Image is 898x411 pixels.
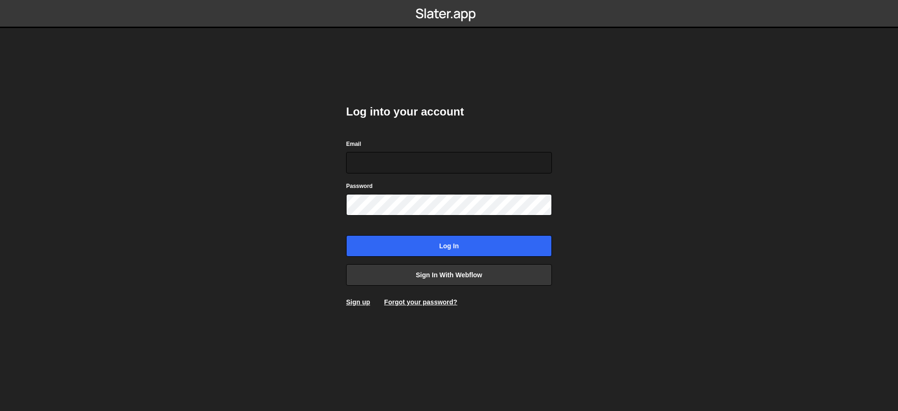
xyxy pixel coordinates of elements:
label: Password [346,181,373,191]
a: Forgot your password? [384,298,457,306]
a: Sign in with Webflow [346,264,552,286]
input: Log in [346,235,552,257]
label: Email [346,139,361,149]
h2: Log into your account [346,104,552,119]
a: Sign up [346,298,370,306]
